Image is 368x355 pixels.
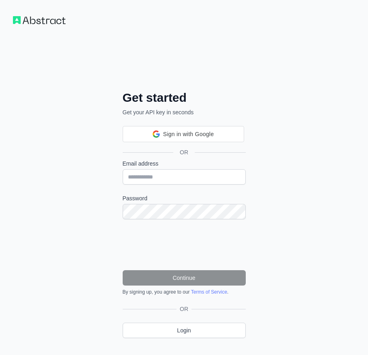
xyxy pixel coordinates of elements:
p: Get your API key in seconds [123,108,246,116]
label: Password [123,194,246,202]
button: Continue [123,270,246,286]
img: Workflow [13,16,66,24]
h2: Get started [123,90,246,105]
span: OR [177,305,191,313]
a: Login [123,323,246,338]
label: Email address [123,160,246,168]
iframe: reCAPTCHA [123,229,246,260]
a: Terms of Service [191,289,227,295]
span: Sign in with Google [163,130,214,139]
div: By signing up, you agree to our . [123,289,246,295]
span: OR [173,148,195,156]
div: Sign in with Google [123,126,244,142]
